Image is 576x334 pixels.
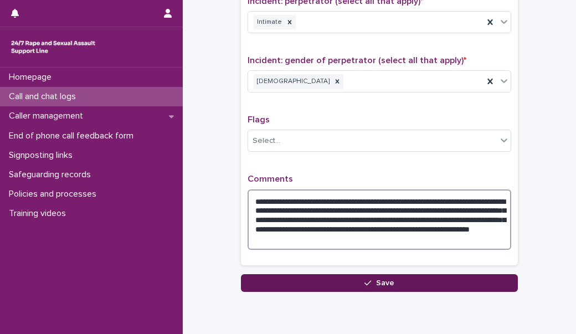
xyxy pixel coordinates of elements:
p: Signposting links [4,150,81,161]
div: Intimate [254,15,284,30]
div: [DEMOGRAPHIC_DATA] [254,74,331,89]
span: Flags [248,115,270,124]
button: Save [241,274,518,292]
p: End of phone call feedback form [4,131,142,141]
p: Safeguarding records [4,169,100,180]
p: Training videos [4,208,75,219]
span: Comments [248,174,293,183]
p: Call and chat logs [4,91,85,102]
p: Policies and processes [4,189,105,199]
img: rhQMoQhaT3yELyF149Cw [9,36,97,58]
span: Save [376,279,394,287]
div: Select... [253,135,280,147]
p: Homepage [4,72,60,83]
p: Caller management [4,111,92,121]
span: Incident: gender of perpetrator (select all that apply) [248,56,466,65]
